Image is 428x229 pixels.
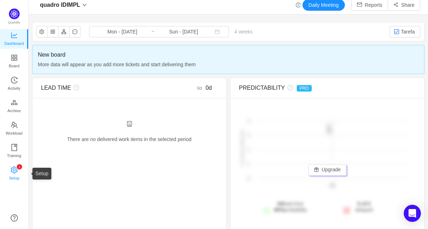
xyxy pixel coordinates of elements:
[285,85,293,90] i: icon: question-circle
[394,29,399,35] img: 10318
[240,130,244,167] text: # of items delivered
[47,26,58,37] button: icon: appstore
[155,28,213,36] input: End date
[11,214,18,222] a: icon: question-circle
[308,164,347,176] button: icon: giftUpgrade
[8,21,20,24] span: Quantify
[11,54,18,61] i: icon: appstore
[229,29,258,35] span: 4 weeks
[215,29,220,34] i: icon: calendar
[248,147,250,152] tspan: 1
[17,164,22,170] sup: 1
[11,144,18,151] i: icon: book
[239,84,371,92] div: PREDICTABILITY
[11,167,18,181] a: icon: settingSetup
[38,51,419,59] span: New board
[248,162,250,166] tspan: 1
[248,133,250,137] tspan: 2
[248,119,250,123] tspan: 2
[330,183,335,188] tspan: 0d
[82,3,87,7] i: icon: down
[248,176,250,181] tspan: 0
[8,81,20,95] span: Activity
[205,85,212,91] span: 0d
[277,201,283,207] strong: 0d
[18,164,20,170] p: 1
[11,32,18,39] i: icon: line-chart
[58,26,70,37] button: icon: apartment
[404,205,421,222] div: Open Intercom Messenger
[9,9,20,19] img: Quantify
[11,122,18,136] a: Workload
[11,77,18,84] i: icon: history
[38,61,419,68] span: More data will appear as you add more tickets and start delivering them
[11,99,18,114] a: Archive
[11,77,18,91] a: Activity
[41,121,218,151] div: There are no delivered work items in the selected period
[9,59,20,73] span: Board
[11,121,18,129] i: icon: team
[197,85,205,91] small: 0d
[93,28,151,36] input: Start date
[36,26,47,37] button: icon: setting
[11,32,18,46] a: Dashboard
[9,171,19,185] span: Setup
[11,54,18,69] a: Board
[389,26,421,37] button: Tarefa
[7,104,21,118] span: Archive
[274,207,307,213] span: probability
[4,36,24,51] span: Dashboard
[7,149,21,163] span: Training
[274,207,284,213] strong: 80%
[355,201,373,213] span: delayed
[69,26,81,37] button: icon: message
[357,201,371,207] strong: 0 of 0
[296,2,301,7] i: icon: history
[127,121,132,127] i: icon: robot
[11,144,18,158] a: Training
[6,126,22,140] span: Workload
[71,85,79,90] i: icon: question-circle
[11,166,18,173] i: icon: setting
[274,201,307,213] span: lead time
[297,85,312,92] span: PRO
[11,99,18,106] i: icon: gold
[41,85,71,91] span: LEAD TIME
